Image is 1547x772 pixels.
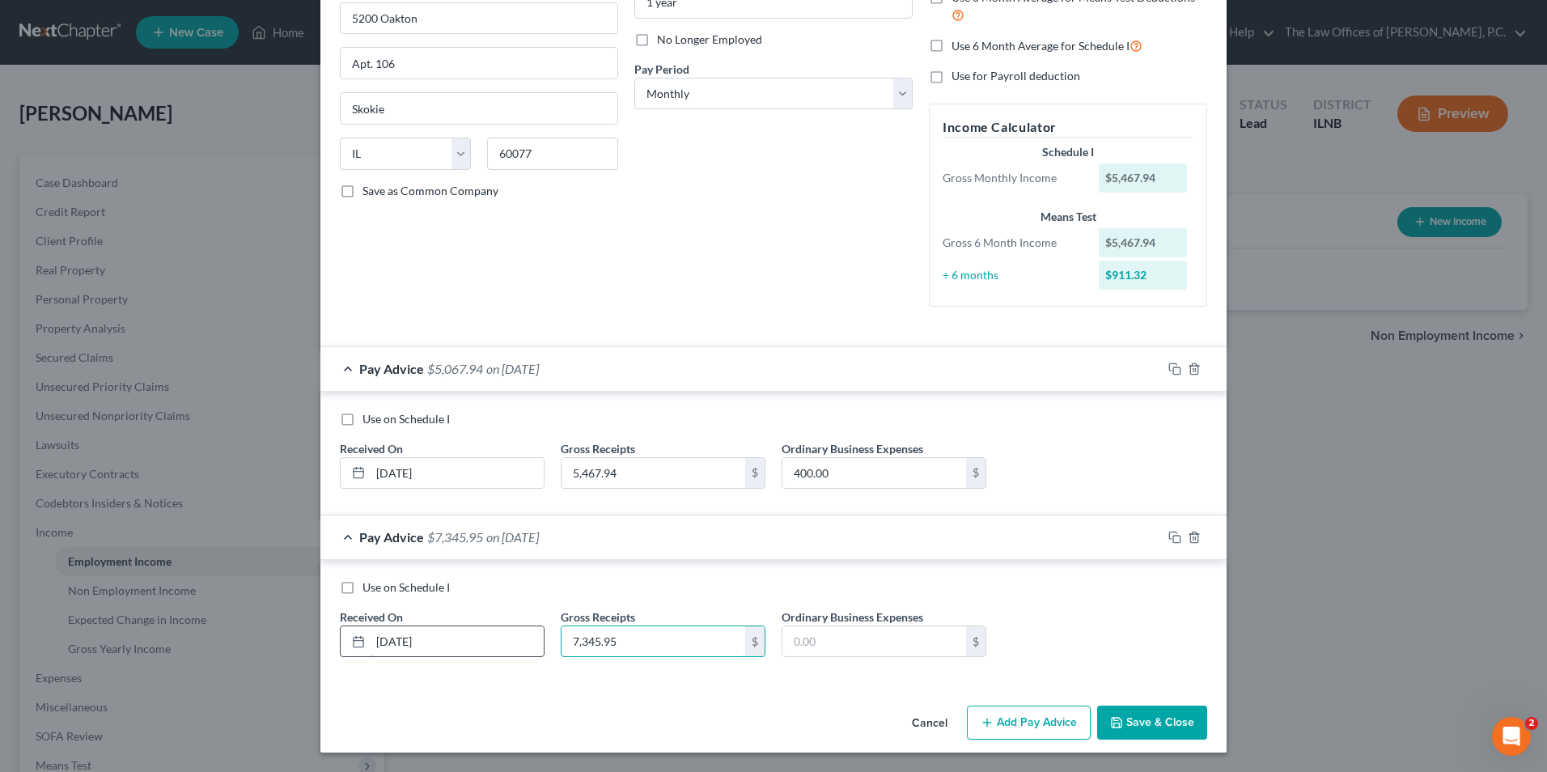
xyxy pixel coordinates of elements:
input: 0.00 [782,626,966,657]
iframe: Intercom live chat [1492,717,1531,756]
div: $5,467.94 [1099,228,1188,257]
span: Pay Period [634,62,689,76]
label: Gross Receipts [561,440,635,457]
span: $7,345.95 [427,529,483,545]
input: Enter zip... [487,138,618,170]
span: Pay Advice [359,529,424,545]
span: Use on Schedule I [362,580,450,594]
div: ÷ 6 months [935,267,1091,283]
div: $5,467.94 [1099,163,1188,193]
span: on [DATE] [486,529,539,545]
h5: Income Calculator [943,117,1193,138]
div: $ [966,626,985,657]
span: Pay Advice [359,361,424,376]
label: Ordinary Business Expenses [782,609,923,626]
input: MM/DD/YYYY [371,458,544,489]
input: 0.00 [782,458,966,489]
input: MM/DD/YYYY [371,626,544,657]
span: No Longer Employed [657,32,762,46]
span: Use on Schedule I [362,412,450,426]
input: 0.00 [562,626,745,657]
div: Gross Monthly Income [935,170,1091,186]
span: $5,067.94 [427,361,483,376]
div: Means Test [943,209,1193,225]
span: Use 6 Month Average for Schedule I [952,39,1130,53]
span: Save as Common Company [362,184,498,197]
span: Use for Payroll deduction [952,69,1080,83]
div: Schedule I [943,144,1193,160]
span: on [DATE] [486,361,539,376]
span: Received On [340,610,403,624]
button: Add Pay Advice [967,706,1091,740]
input: Enter address... [341,3,617,34]
span: 2 [1525,717,1538,730]
div: $911.32 [1099,261,1188,290]
div: $ [966,458,985,489]
button: Cancel [899,707,960,740]
div: Gross 6 Month Income [935,235,1091,251]
input: Unit, Suite, etc... [341,48,617,78]
div: $ [745,458,765,489]
input: 0.00 [562,458,745,489]
label: Gross Receipts [561,609,635,626]
button: Save & Close [1097,706,1207,740]
div: $ [745,626,765,657]
label: Ordinary Business Expenses [782,440,923,457]
input: Enter city... [341,93,617,124]
span: Received On [340,442,403,456]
